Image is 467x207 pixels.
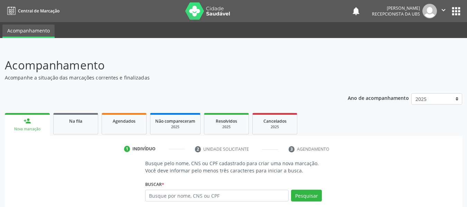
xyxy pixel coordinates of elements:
[10,126,45,132] div: Nova marcação
[124,146,130,152] div: 1
[351,6,361,16] button: notifications
[209,124,244,130] div: 2025
[258,124,292,130] div: 2025
[216,118,237,124] span: Resolvidos
[155,118,195,124] span: Não compareceram
[5,74,325,81] p: Acompanhe a situação das marcações correntes e finalizadas
[145,190,289,201] input: Busque por nome, CNS ou CPF
[440,6,447,14] i: 
[5,57,325,74] p: Acompanhamento
[18,8,59,14] span: Central de Marcação
[145,160,322,174] p: Busque pelo nome, CNS ou CPF cadastrado para criar uma nova marcação. Você deve informar pelo men...
[422,4,437,18] img: img
[69,118,82,124] span: Na fila
[372,5,420,11] div: [PERSON_NAME]
[437,4,450,18] button: 
[291,190,322,201] button: Pesquisar
[263,118,287,124] span: Cancelados
[145,179,164,190] label: Buscar
[450,5,462,17] button: apps
[372,11,420,17] span: Recepcionista da UBS
[24,117,31,125] div: person_add
[132,146,156,152] div: Indivíduo
[155,124,195,130] div: 2025
[2,25,55,38] a: Acompanhamento
[5,5,59,17] a: Central de Marcação
[113,118,136,124] span: Agendados
[348,93,409,102] p: Ano de acompanhamento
